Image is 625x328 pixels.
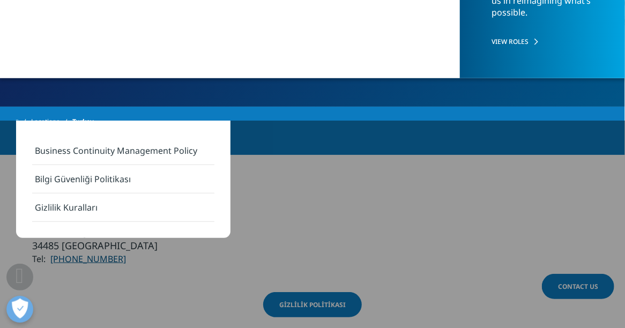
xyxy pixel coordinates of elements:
[50,253,126,265] a: [PHONE_NUMBER]
[31,112,72,131] a: Locations
[6,296,33,323] button: Open Preferences
[558,282,598,291] span: Contact Us
[32,193,214,222] a: Gizlilik Kuralları
[542,274,614,299] a: Contact Us
[263,292,362,317] a: Gizlilik Politikası
[279,300,346,309] span: Gizlilik Politikası
[32,239,158,252] span: 34485 [GEOGRAPHIC_DATA]
[72,112,94,131] span: Turkey
[32,253,46,265] span: Tel:
[32,137,214,165] a: Business Continuity Management Policy
[492,37,595,46] a: VIEW ROLES
[32,165,214,193] a: Bilgi Güvenliği Politikası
